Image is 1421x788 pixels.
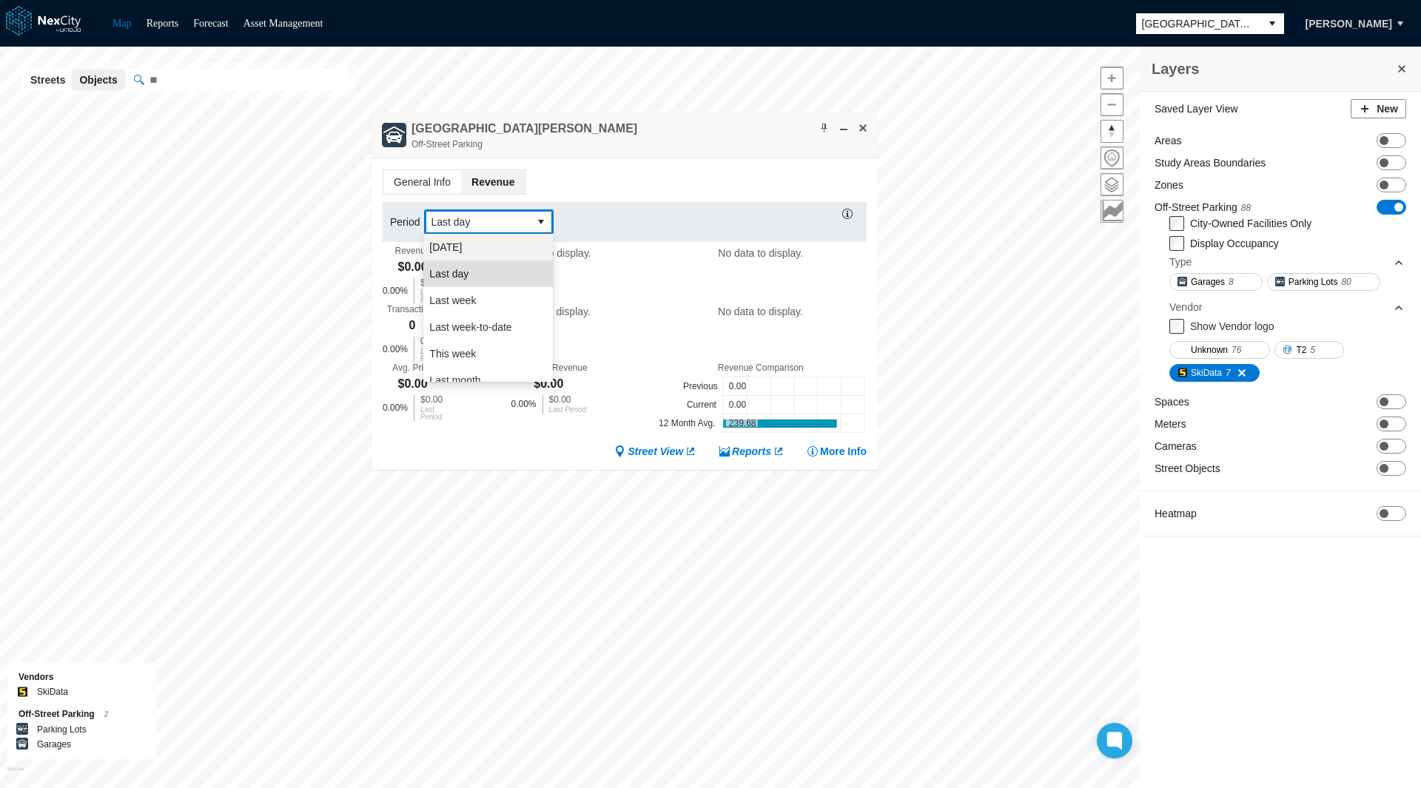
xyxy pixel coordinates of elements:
[429,320,511,334] span: Last week-to-date
[659,419,716,429] text: 12 Month Avg.
[718,246,803,260] span: No data to display.
[79,73,117,87] span: Objects
[112,18,132,29] a: Map
[1101,67,1123,90] button: Zoom in
[1190,238,1279,249] label: Display Occupancy
[628,444,683,459] span: Street View
[1155,101,1238,116] label: Saved Layer View
[1152,58,1394,79] h3: Layers
[729,382,747,392] text: 0.00
[820,444,867,459] span: More Info
[19,670,145,684] div: Vendors
[19,707,145,722] div: Off-Street Parking
[398,259,428,275] div: $0.00
[1274,341,1344,359] button: T25
[429,240,462,255] span: [DATE]
[1101,173,1123,196] button: Layers management
[104,710,109,718] span: 2
[1101,120,1123,143] button: Reset bearing to north
[387,304,437,314] div: Transactions
[1290,11,1408,36] button: [PERSON_NAME]
[1155,178,1183,192] label: Zones
[1190,320,1274,332] label: Show Vendor logo
[1101,67,1123,89] span: Zoom in
[1142,16,1254,31] span: [GEOGRAPHIC_DATA][PERSON_NAME]
[420,406,443,421] div: Last Period
[807,444,867,459] button: More Info
[1296,343,1306,357] span: T2
[1260,13,1284,34] button: select
[1169,296,1405,318] div: Vendor
[614,444,696,459] a: Street View
[411,137,637,152] div: Off-Street Parking
[461,170,525,194] span: Revenue
[1155,506,1197,521] label: Heatmap
[1226,366,1231,380] span: 7
[23,70,73,90] button: Streets
[1169,341,1270,359] button: Unknown76
[1155,461,1220,476] label: Street Objects
[1155,394,1189,409] label: Spaces
[1377,101,1398,116] span: New
[429,346,476,361] span: This week
[398,376,428,392] div: $0.00
[383,170,461,194] span: General Info
[429,373,480,388] span: Last month
[392,363,432,373] div: Avg. Price
[383,395,408,421] div: 0.00 %
[37,722,87,737] label: Parking Lots
[411,121,637,152] div: Double-click to make header text selectable
[429,293,476,308] span: Last week
[529,210,553,234] button: select
[1289,275,1338,289] span: Parking Lots
[1169,364,1260,382] button: SkiData7
[1232,343,1241,357] span: 76
[429,266,468,281] span: Last day
[72,70,124,90] button: Objects
[729,400,747,411] text: 0.00
[534,376,563,392] div: $0.00
[1155,439,1197,454] label: Cameras
[7,767,24,784] a: Mapbox homepage
[1169,255,1192,269] div: Type
[1101,200,1123,223] button: Key metrics
[729,419,756,429] text: 239.68
[687,400,717,411] text: Current
[1241,203,1251,213] span: 88
[1267,273,1380,291] button: Parking Lots80
[1101,147,1123,169] button: Home
[420,395,443,404] div: $0.00
[1155,200,1251,215] label: Off-Street Parking
[409,317,416,334] div: 0
[1101,94,1123,115] span: Zoom out
[420,289,443,304] div: Last Period
[1169,273,1263,291] button: Garages8
[719,444,785,459] a: Reports
[732,444,771,459] span: Reports
[511,395,536,414] div: 0.00 %
[1229,275,1234,289] span: 8
[243,18,323,29] a: Asset Management
[193,18,228,29] a: Forecast
[1155,417,1186,431] label: Meters
[1306,16,1392,31] span: [PERSON_NAME]
[390,215,424,229] label: Period
[420,337,442,346] div: 0
[383,337,408,363] div: 0.00 %
[37,737,71,752] label: Garages
[420,348,442,363] div: Last Period
[1351,99,1406,118] button: New
[411,121,637,137] h4: Double-click to make header text selectable
[1191,366,1222,380] span: SkiData
[1169,251,1405,273] div: Type
[1101,93,1123,116] button: Zoom out
[1341,275,1351,289] span: 80
[1101,121,1123,142] span: Reset bearing to north
[549,395,587,404] div: $0.00
[420,278,443,287] div: $0.00
[1155,133,1182,148] label: Areas
[549,406,587,414] div: Last Period
[383,278,408,304] div: 0.00 %
[30,73,65,87] span: Streets
[655,363,867,373] div: Revenue Comparison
